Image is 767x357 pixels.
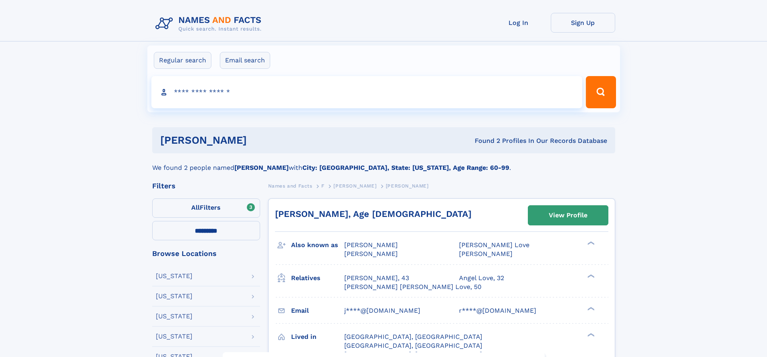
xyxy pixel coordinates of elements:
[486,13,551,33] a: Log In
[191,204,200,211] span: All
[585,332,595,337] div: ❯
[549,206,587,225] div: View Profile
[321,181,325,191] a: F
[551,13,615,33] a: Sign Up
[156,273,192,279] div: [US_STATE]
[528,206,608,225] a: View Profile
[344,274,409,283] a: [PERSON_NAME], 43
[333,183,376,189] span: [PERSON_NAME]
[291,330,344,344] h3: Lived in
[459,274,504,283] a: Angel Love, 32
[585,306,595,311] div: ❯
[585,273,595,279] div: ❯
[321,183,325,189] span: F
[152,198,260,218] label: Filters
[459,250,513,258] span: [PERSON_NAME]
[586,76,616,108] button: Search Button
[333,181,376,191] a: [PERSON_NAME]
[344,241,398,249] span: [PERSON_NAME]
[154,52,211,69] label: Regular search
[220,52,270,69] label: Email search
[152,153,615,173] div: We found 2 people named with .
[152,182,260,190] div: Filters
[291,304,344,318] h3: Email
[156,313,192,320] div: [US_STATE]
[234,164,289,171] b: [PERSON_NAME]
[151,76,583,108] input: search input
[152,13,268,35] img: Logo Names and Facts
[585,241,595,246] div: ❯
[302,164,509,171] b: City: [GEOGRAPHIC_DATA], State: [US_STATE], Age Range: 60-99
[160,135,361,145] h1: [PERSON_NAME]
[291,238,344,252] h3: Also known as
[344,283,482,291] a: [PERSON_NAME] [PERSON_NAME] Love, 50
[152,250,260,257] div: Browse Locations
[386,183,429,189] span: [PERSON_NAME]
[156,293,192,299] div: [US_STATE]
[156,333,192,340] div: [US_STATE]
[344,250,398,258] span: [PERSON_NAME]
[344,342,482,349] span: [GEOGRAPHIC_DATA], [GEOGRAPHIC_DATA]
[361,136,607,145] div: Found 2 Profiles In Our Records Database
[275,209,471,219] a: [PERSON_NAME], Age [DEMOGRAPHIC_DATA]
[459,241,529,249] span: [PERSON_NAME] Love
[344,333,482,340] span: [GEOGRAPHIC_DATA], [GEOGRAPHIC_DATA]
[291,271,344,285] h3: Relatives
[268,181,312,191] a: Names and Facts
